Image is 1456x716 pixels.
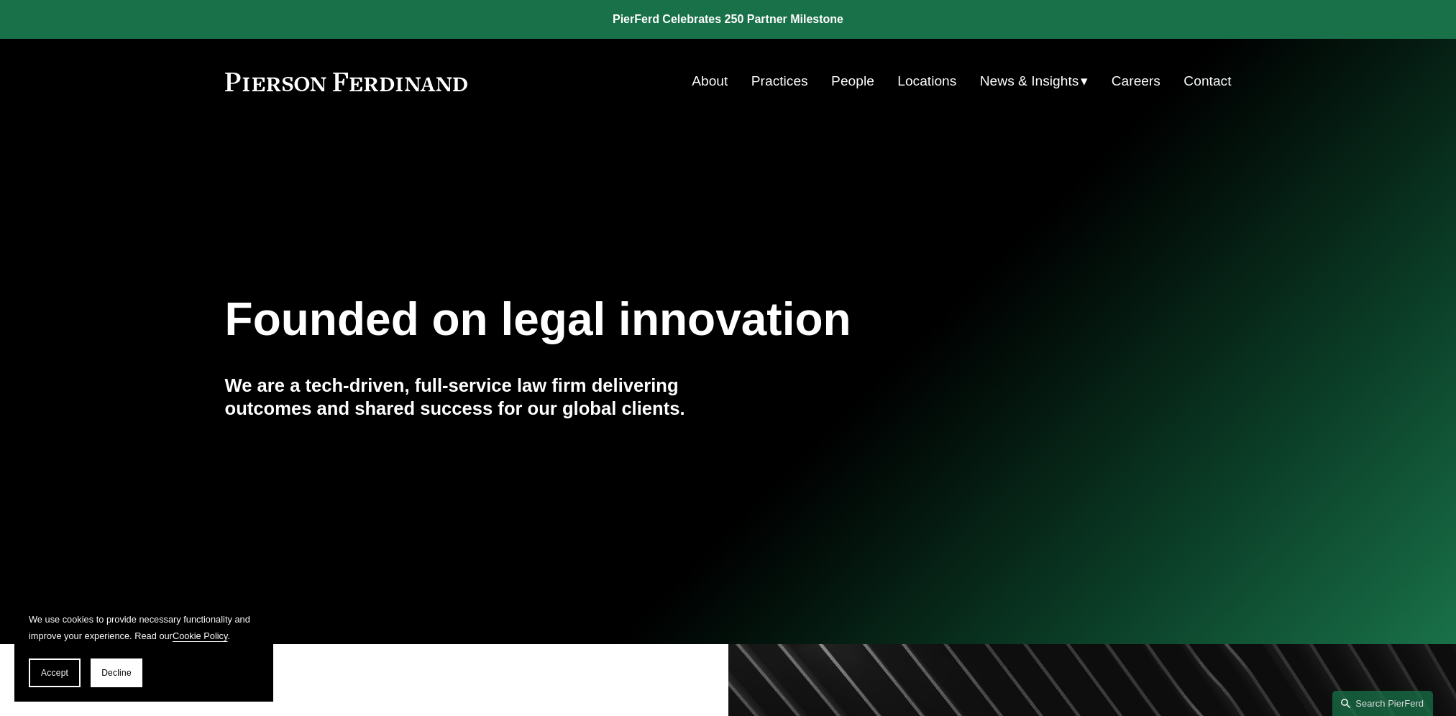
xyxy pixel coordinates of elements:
a: Cookie Policy [173,630,228,641]
a: Contact [1183,68,1231,95]
span: Decline [101,668,132,678]
h1: Founded on legal innovation [225,293,1064,346]
a: folder dropdown [980,68,1089,95]
span: Accept [41,668,68,678]
a: Search this site [1332,691,1433,716]
a: Practices [751,68,808,95]
a: About [692,68,728,95]
span: News & Insights [980,69,1079,94]
p: We use cookies to provide necessary functionality and improve your experience. Read our . [29,611,259,644]
button: Decline [91,658,142,687]
a: People [831,68,874,95]
a: Locations [897,68,956,95]
section: Cookie banner [14,597,273,702]
button: Accept [29,658,81,687]
a: Careers [1112,68,1160,95]
h4: We are a tech-driven, full-service law firm delivering outcomes and shared success for our global... [225,374,728,421]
